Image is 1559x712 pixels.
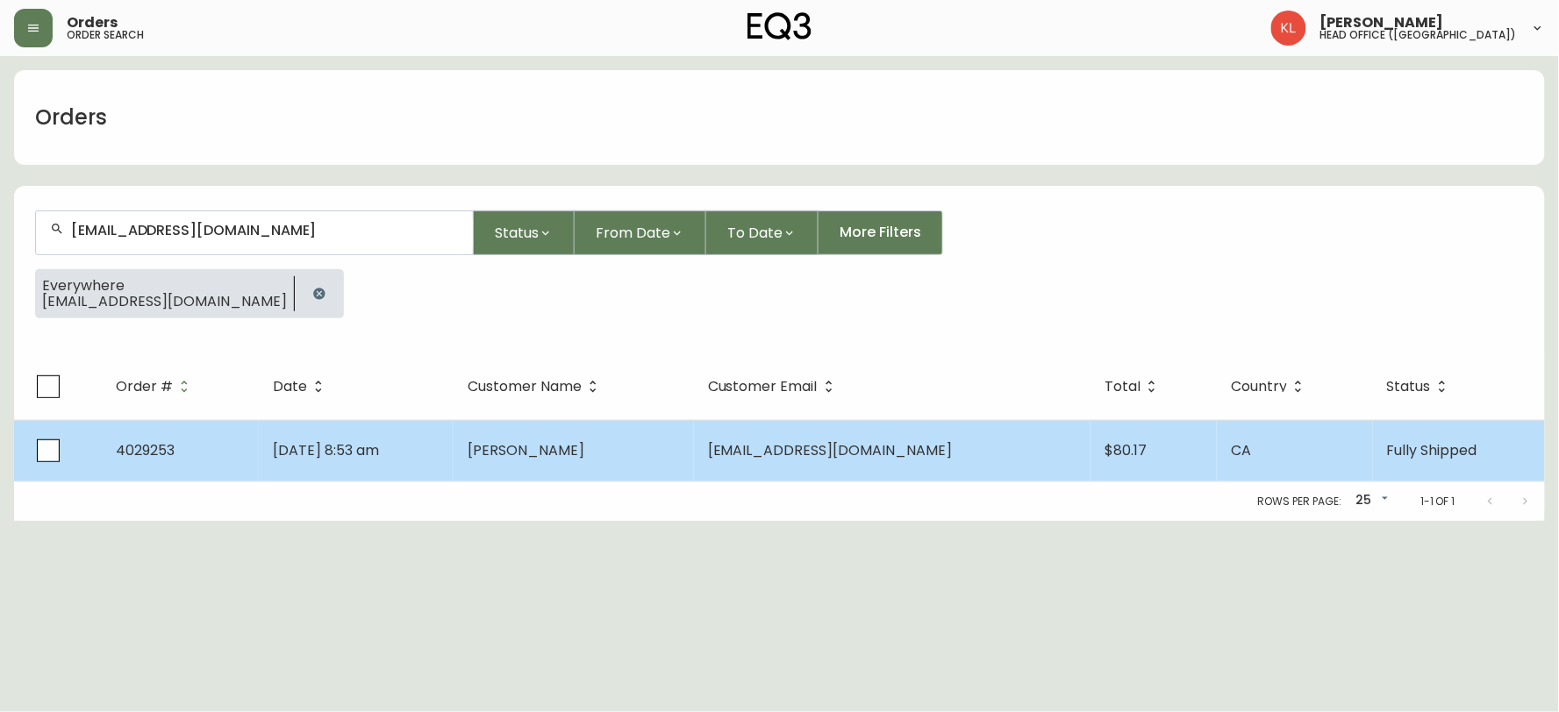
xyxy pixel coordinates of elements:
span: [EMAIL_ADDRESS][DOMAIN_NAME] [708,440,953,460]
img: 2c0c8aa7421344cf0398c7f872b772b5 [1271,11,1306,46]
span: [EMAIL_ADDRESS][DOMAIN_NAME] [42,294,287,310]
span: [DATE] 8:53 am [273,440,379,460]
span: Status [1387,379,1454,395]
button: Status [474,210,575,255]
span: Customer Email [708,381,818,392]
p: Rows per page: [1258,494,1341,509]
span: [PERSON_NAME] [468,440,584,460]
button: To Date [706,210,819,255]
span: Total [1105,379,1163,395]
img: logo [747,12,812,40]
span: $80.17 [1105,440,1147,460]
span: Total [1105,381,1141,392]
span: To Date [727,222,783,244]
span: Country [1231,381,1287,392]
span: Date [273,381,307,392]
span: Customer Name [468,381,582,392]
span: Status [495,222,539,244]
h5: order search [67,30,144,40]
span: Order # [116,379,196,395]
span: From Date [596,222,670,244]
span: CA [1231,440,1251,460]
span: Orders [67,16,118,30]
span: Order # [116,381,173,392]
span: Status [1387,381,1431,392]
span: [PERSON_NAME] [1320,16,1444,30]
span: 4029253 [116,440,175,460]
span: Fully Shipped [1387,440,1477,460]
button: More Filters [819,210,943,255]
span: Everywhere [42,278,287,294]
p: 1-1 of 1 [1420,494,1455,509]
h5: head office ([GEOGRAPHIC_DATA]) [1320,30,1517,40]
input: Search [71,222,459,239]
span: Customer Name [468,379,604,395]
span: Date [273,379,330,395]
span: Customer Email [708,379,840,395]
button: From Date [575,210,706,255]
span: More Filters [840,223,921,242]
div: 25 [1348,487,1392,516]
span: Country [1231,379,1310,395]
h1: Orders [35,103,107,132]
